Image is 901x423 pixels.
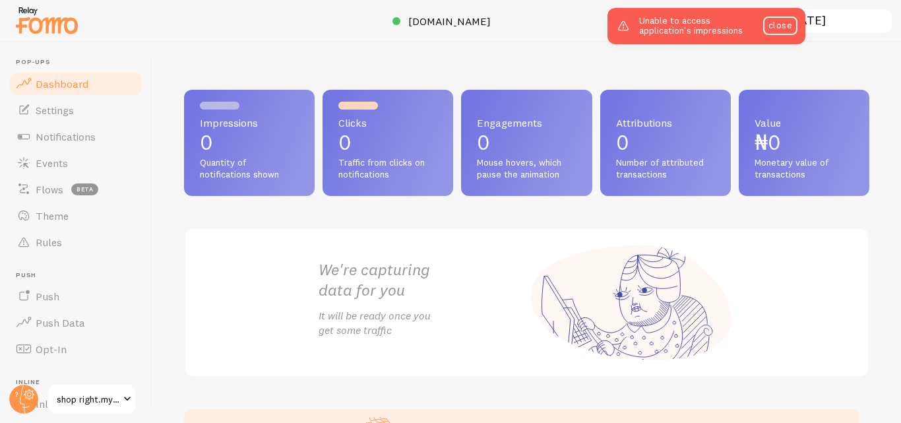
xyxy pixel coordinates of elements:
[36,290,59,303] span: Push
[8,150,144,176] a: Events
[200,117,299,128] span: Impressions
[8,283,144,309] a: Push
[36,183,63,196] span: Flows
[338,117,437,128] span: Clicks
[755,117,854,128] span: Value
[71,183,98,195] span: beta
[616,132,715,153] p: 0
[16,378,144,387] span: Inline
[319,308,527,339] p: It will be ready once you get some traffic
[8,336,144,362] a: Opt-In
[16,271,144,280] span: Push
[36,130,96,143] span: Notifications
[477,132,576,153] p: 0
[8,176,144,203] a: Flows beta
[36,77,88,90] span: Dashboard
[36,209,69,222] span: Theme
[616,157,715,180] span: Number of attributed transactions
[200,132,299,153] p: 0
[755,129,781,155] span: ₦0
[755,157,854,180] span: Monetary value of transactions
[8,123,144,150] a: Notifications
[763,16,797,35] a: close
[338,132,437,153] p: 0
[57,391,119,407] span: shop right.myshop
[36,104,74,117] span: Settings
[36,316,85,329] span: Push Data
[14,3,80,37] img: fomo-relay-logo-orange.svg
[36,236,62,249] span: Rules
[338,157,437,180] span: Traffic from clicks on notifications
[36,156,68,170] span: Events
[477,117,576,128] span: Engagements
[8,229,144,255] a: Rules
[200,157,299,180] span: Quantity of notifications shown
[607,8,805,44] div: Unable to access application's impressions
[8,309,144,336] a: Push Data
[8,71,144,97] a: Dashboard
[616,117,715,128] span: Attributions
[16,58,144,67] span: Pop-ups
[8,203,144,229] a: Theme
[319,259,527,300] h2: We're capturing data for you
[47,383,137,415] a: shop right.myshop
[8,97,144,123] a: Settings
[36,342,67,356] span: Opt-In
[477,157,576,180] span: Mouse hovers, which pause the animation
